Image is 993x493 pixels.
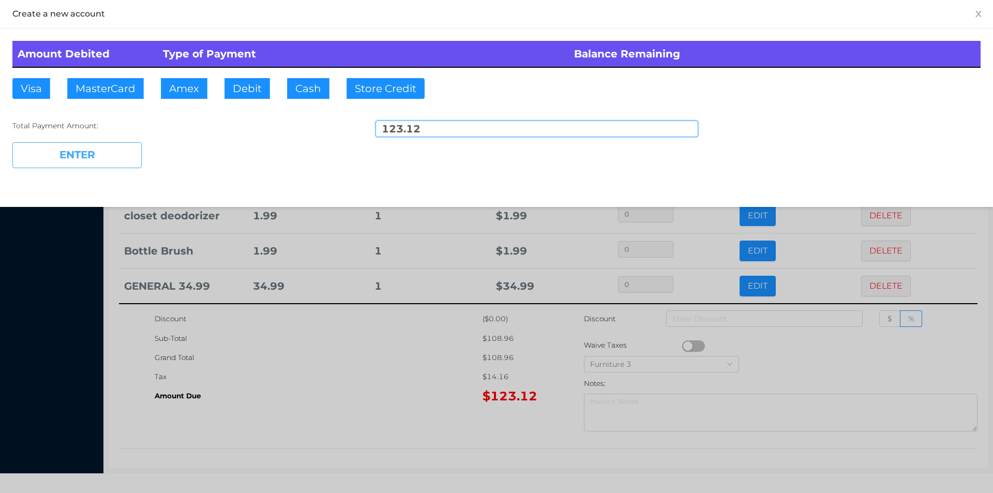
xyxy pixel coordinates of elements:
div: Total Payment Amount: [12,121,335,131]
button: MasterCard [67,78,144,99]
th: Type of Payment [158,41,569,67]
button: ENTER [12,142,142,168]
button: Amex [161,78,207,99]
button: Store Credit [347,78,425,99]
button: Cash [287,78,329,99]
div: Create a new account [12,8,981,20]
i: icon: close [974,10,983,18]
th: Amount Debited [12,41,158,67]
th: Balance Remaining [569,41,981,67]
button: Visa [12,78,50,99]
button: Debit [224,78,270,99]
